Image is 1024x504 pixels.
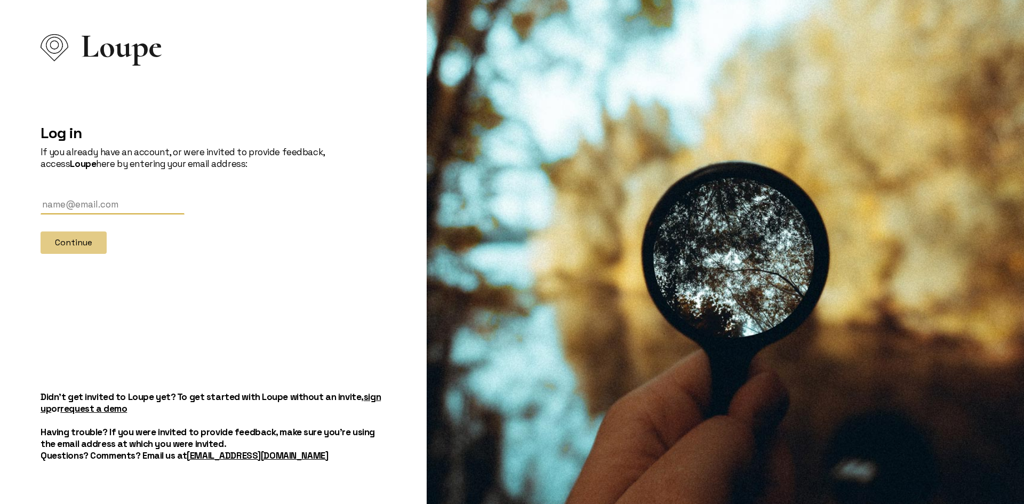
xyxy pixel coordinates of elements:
p: If you already have an account, or were invited to provide feedback, access here by entering your... [41,146,386,170]
a: [EMAIL_ADDRESS][DOMAIN_NAME] [187,450,328,461]
img: Loupe Logo [41,34,68,61]
button: Continue [41,231,107,254]
span: Loupe [81,41,162,52]
h2: Log in [41,124,386,142]
a: sign up [41,391,381,414]
h5: Didn't get invited to Loupe yet? To get started with Loupe without an invite, or Having trouble? ... [41,391,386,461]
input: Email Address [41,195,185,215]
a: request a demo [60,403,127,414]
strong: Loupe [70,158,96,170]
